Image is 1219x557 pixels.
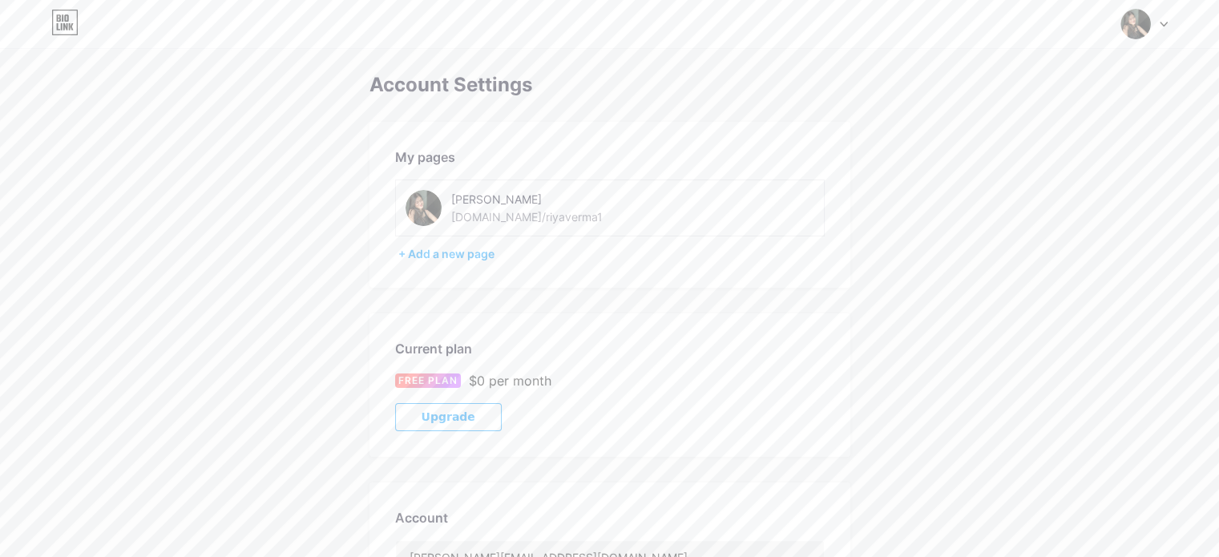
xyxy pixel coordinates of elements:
div: + Add a new page [398,246,825,262]
span: Upgrade [422,410,475,424]
div: [PERSON_NAME] [451,191,678,208]
img: riyaverma1 [1120,9,1151,39]
span: FREE PLAN [398,373,458,388]
img: riyaverma1 [406,190,442,226]
div: Account [395,508,825,527]
button: Upgrade [395,403,502,431]
div: [DOMAIN_NAME]/riyaverma1 [451,208,603,225]
div: My pages [395,147,825,167]
div: $0 per month [469,371,551,390]
div: Current plan [395,339,825,358]
div: Account Settings [369,74,850,96]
